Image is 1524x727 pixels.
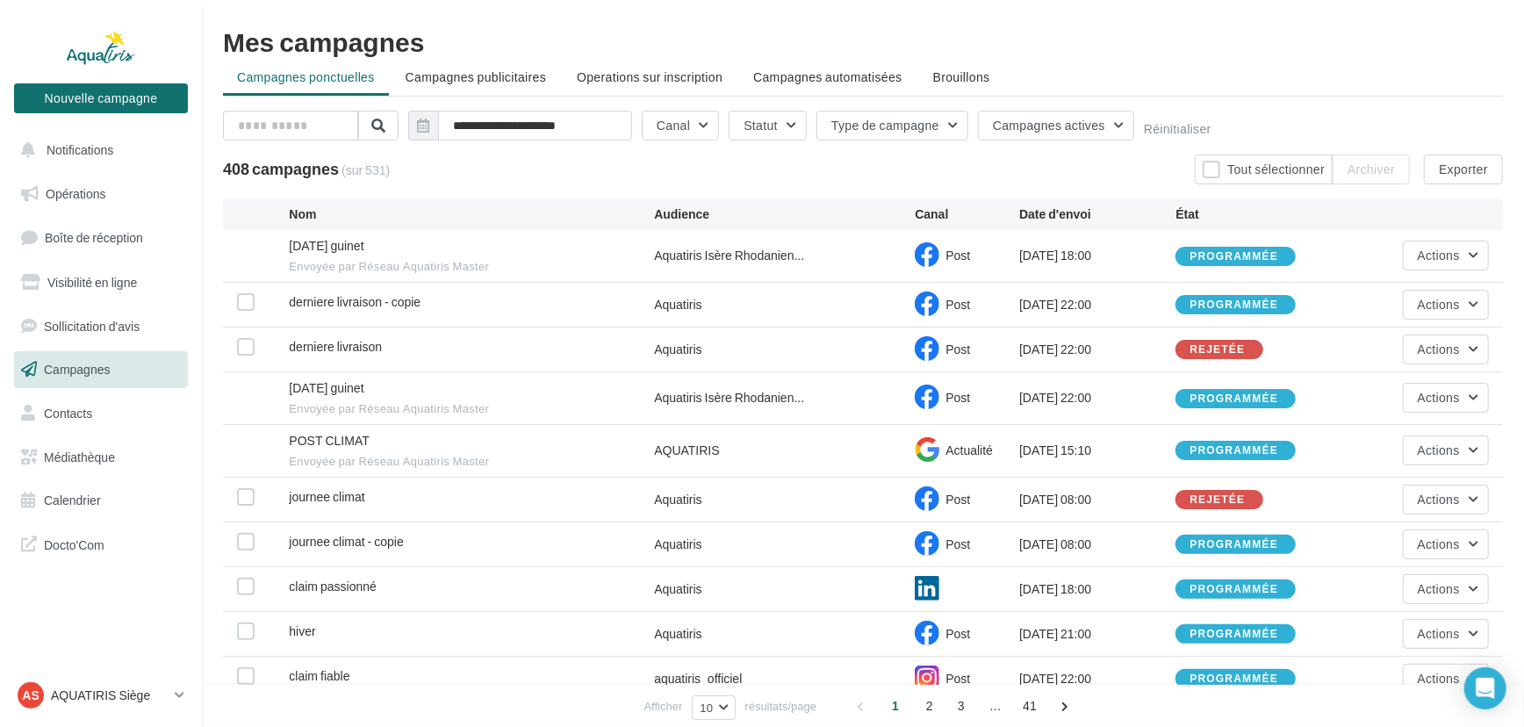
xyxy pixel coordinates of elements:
[945,248,970,263] span: Post
[1418,626,1460,641] span: Actions
[1403,619,1489,649] button: Actions
[1019,205,1175,223] div: Date d'envoi
[654,442,719,459] div: AQUATIRIS
[945,626,970,641] span: Post
[654,536,701,553] div: Aquatiris
[11,219,191,256] a: Boîte de réception
[1403,485,1489,515] button: Actions
[11,395,191,432] a: Contacts
[1418,581,1460,596] span: Actions
[1195,155,1333,184] button: Tout sélectionner
[44,493,101,507] span: Calendrier
[1190,539,1278,551] div: programmée
[289,238,363,253] span: 30/12/25 guinet
[44,406,92,421] span: Contacts
[289,339,382,354] span: derniere livraison
[289,579,377,594] span: claim passionné
[11,176,191,212] a: Opérations
[1019,341,1175,358] div: [DATE] 22:00
[1464,667,1506,709] div: Open Intercom Messenger
[654,670,742,687] div: aquatiris_officiel
[289,259,654,275] span: Envoyée par Réseau Aquatiris Master
[11,351,191,388] a: Campagnes
[1144,122,1211,136] button: Réinitialiser
[1418,248,1460,263] span: Actions
[1190,299,1278,311] div: programmée
[1418,342,1460,356] span: Actions
[289,489,364,504] span: journee climat
[1418,443,1460,457] span: Actions
[341,162,390,179] span: (sur 531)
[1418,390,1460,405] span: Actions
[692,695,735,720] button: 10
[1190,494,1245,506] div: rejetée
[945,443,993,457] span: Actualité
[289,623,315,638] span: hiver
[729,111,807,140] button: Statut
[11,132,184,169] button: Notifications
[654,205,915,223] div: Audience
[1403,435,1489,465] button: Actions
[1403,335,1489,364] button: Actions
[289,668,349,683] span: claim fiable
[1418,536,1460,551] span: Actions
[981,692,1010,720] span: ...
[289,534,403,549] span: journee climat - copie
[1175,205,1332,223] div: État
[1333,155,1410,184] button: Archiver
[1019,536,1175,553] div: [DATE] 08:00
[11,439,191,476] a: Médiathèque
[1019,670,1175,687] div: [DATE] 22:00
[816,111,968,140] button: Type de campagne
[915,205,1019,223] div: Canal
[223,159,339,178] span: 408 campagnes
[644,698,683,715] span: Afficher
[11,526,191,563] a: Docto'Com
[1019,389,1175,407] div: [DATE] 22:00
[51,687,168,704] p: AQUATIRIS Siège
[223,28,1503,54] div: Mes campagnes
[1403,664,1489,694] button: Actions
[1418,492,1460,507] span: Actions
[1019,247,1175,264] div: [DATE] 18:00
[654,247,804,264] span: Aquatiris Isère Rhodanien...
[1019,296,1175,313] div: [DATE] 22:00
[1424,155,1503,184] button: Exporter
[289,380,363,395] span: 11/12/25 guinet
[654,580,701,598] div: Aquatiris
[45,230,143,245] span: Boîte de réception
[44,533,104,556] span: Docto'Com
[1190,673,1278,685] div: programmée
[11,482,191,519] a: Calendrier
[933,69,990,84] span: Brouillons
[654,296,701,313] div: Aquatiris
[1190,445,1278,457] div: programmée
[1418,297,1460,312] span: Actions
[654,389,804,407] span: Aquatiris Isère Rhodanien...
[945,536,970,551] span: Post
[1019,625,1175,643] div: [DATE] 21:00
[993,118,1105,133] span: Campagnes actives
[654,625,701,643] div: Aquatiris
[1403,241,1489,270] button: Actions
[642,111,719,140] button: Canal
[978,111,1134,140] button: Campagnes actives
[44,450,115,464] span: Médiathèque
[44,318,140,333] span: Sollicitation d'avis
[1190,344,1245,356] div: rejetée
[945,671,970,686] span: Post
[44,362,111,377] span: Campagnes
[47,142,113,157] span: Notifications
[1418,671,1460,686] span: Actions
[11,308,191,345] a: Sollicitation d'avis
[406,69,546,84] span: Campagnes publicitaires
[14,83,188,113] button: Nouvelle campagne
[1190,584,1278,595] div: programmée
[289,205,654,223] div: Nom
[14,679,188,712] a: AS AQUATIRIS Siège
[46,186,105,201] span: Opérations
[916,692,944,720] span: 2
[753,69,902,84] span: Campagnes automatisées
[1403,383,1489,413] button: Actions
[945,492,970,507] span: Post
